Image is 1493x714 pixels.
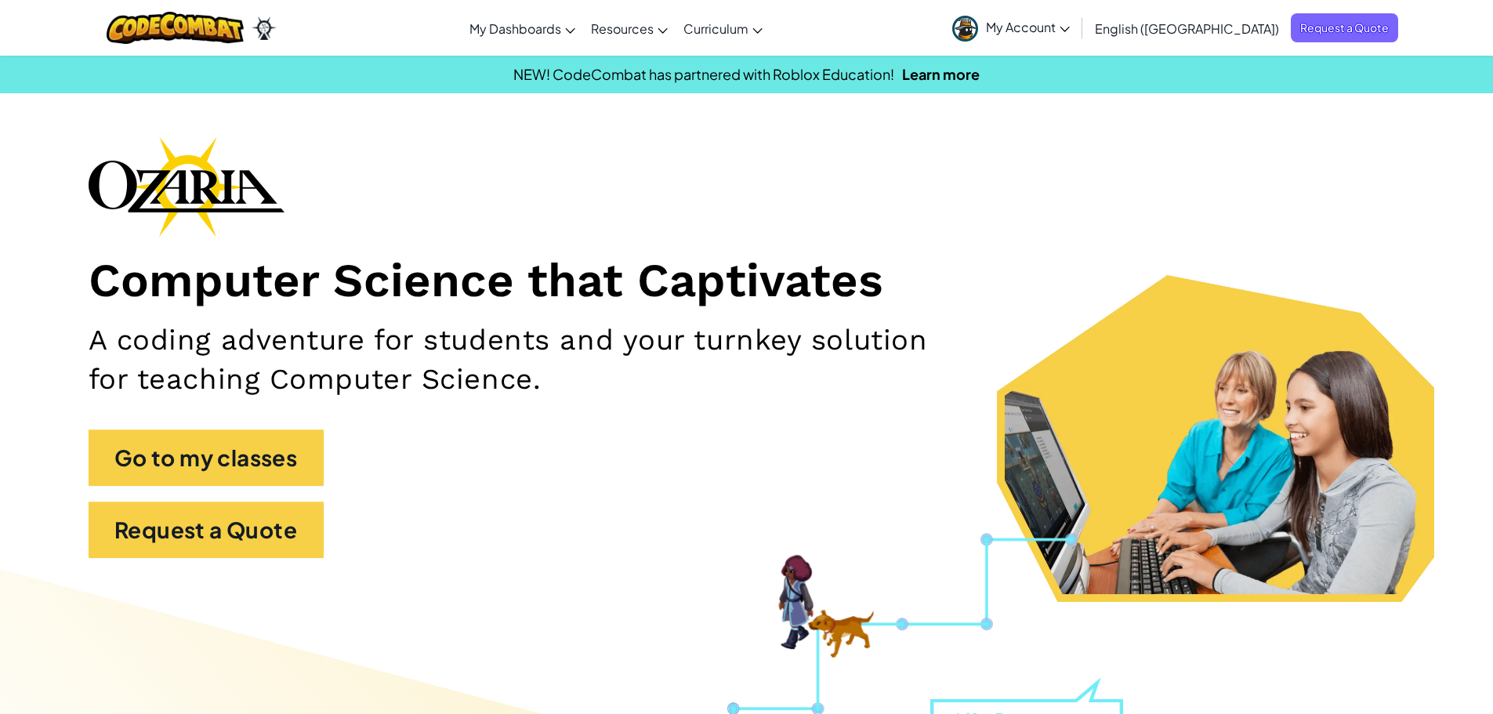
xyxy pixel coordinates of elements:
a: English ([GEOGRAPHIC_DATA]) [1087,7,1287,49]
span: Resources [591,20,654,37]
img: avatar [952,16,978,42]
h1: Computer Science that Captivates [89,252,1405,310]
a: My Account [944,3,1078,53]
a: Learn more [902,65,980,83]
span: My Account [986,19,1070,35]
img: Ozaria [252,16,277,40]
h2: A coding adventure for students and your turnkey solution for teaching Computer Science. [89,321,971,398]
a: My Dashboards [462,7,583,49]
img: CodeCombat logo [107,12,244,44]
img: Ozaria branding logo [89,136,284,237]
span: My Dashboards [469,20,561,37]
span: English ([GEOGRAPHIC_DATA]) [1095,20,1279,37]
span: NEW! CodeCombat has partnered with Roblox Education! [513,65,894,83]
a: Go to my classes [89,429,324,486]
a: Request a Quote [89,502,324,558]
span: Curriculum [683,20,748,37]
a: Curriculum [676,7,770,49]
a: Resources [583,7,676,49]
a: Request a Quote [1291,13,1398,42]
